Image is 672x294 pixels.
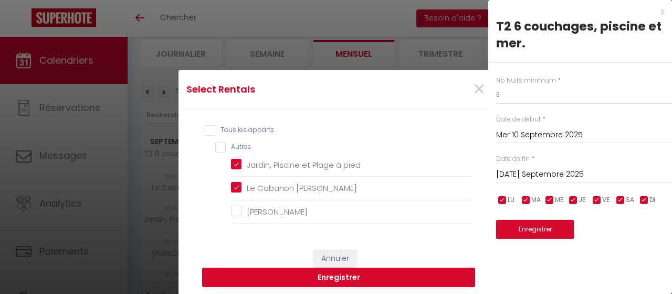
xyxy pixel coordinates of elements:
div: T2 6 couchages, piscine et mer. [496,18,664,52]
button: Enregistrer [202,268,475,288]
h4: Select Rentals [186,82,381,97]
button: Ouvrir le widget de chat LiveChat [8,4,40,36]
span: VE [602,195,610,205]
span: ME [555,195,563,205]
label: Nb Nuits minimum [496,76,556,86]
span: DI [649,195,655,205]
span: MA [531,195,541,205]
label: Date de début [496,115,541,125]
button: Enregistrer [496,220,574,239]
button: Close [472,78,486,101]
span: × [472,74,486,105]
span: Jardin, Piscine et Plage à pied [247,159,361,170]
label: Date de fin [496,154,530,164]
span: LU [508,195,514,205]
span: SA [626,195,634,205]
span: [PERSON_NAME] [247,206,308,217]
button: Annuler [313,250,357,268]
span: JE [579,195,585,205]
div: x [488,5,664,18]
